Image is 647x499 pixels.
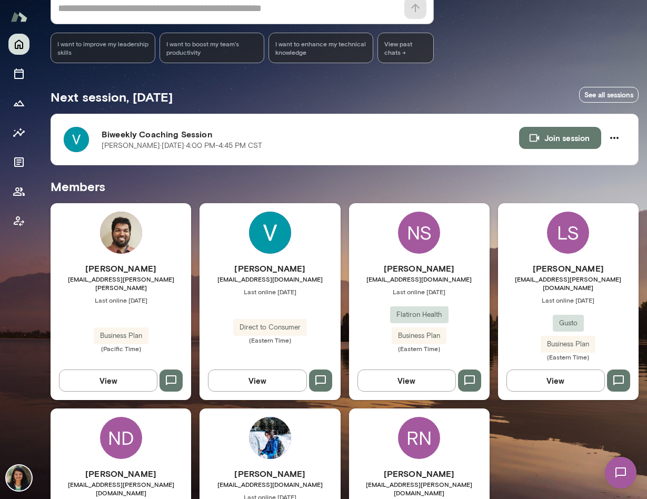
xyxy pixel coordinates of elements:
h6: [PERSON_NAME] [498,262,639,275]
h6: [PERSON_NAME] [349,467,490,480]
div: LS [547,212,589,254]
h6: [PERSON_NAME] [51,262,191,275]
span: [EMAIL_ADDRESS][DOMAIN_NAME] [200,275,340,283]
span: [EMAIL_ADDRESS][PERSON_NAME][DOMAIN_NAME] [51,480,191,497]
button: Growth Plan [8,93,29,114]
div: NS [398,212,440,254]
span: [EMAIL_ADDRESS][DOMAIN_NAME] [200,480,340,488]
button: View [208,370,306,392]
button: View [59,370,157,392]
button: Client app [8,211,29,232]
span: Direct to Consumer [233,322,307,333]
button: Members [8,181,29,202]
button: View [506,370,605,392]
span: (Eastern Time) [498,353,639,361]
button: Sessions [8,63,29,84]
p: [PERSON_NAME] · [DATE] · 4:00 PM-4:45 PM CST [102,141,262,151]
div: I want to improve my leadership skills [51,33,155,63]
span: Last online [DATE] [200,287,340,296]
span: [EMAIL_ADDRESS][PERSON_NAME][PERSON_NAME] [51,275,191,292]
img: Ashwin Hegde [100,212,142,254]
img: Versha Singh [249,212,291,254]
button: Documents [8,152,29,173]
span: (Eastern Time) [349,344,490,353]
img: Nina Patel [6,465,32,491]
div: RN [398,417,440,459]
span: [EMAIL_ADDRESS][PERSON_NAME][DOMAIN_NAME] [498,275,639,292]
span: I want to improve my leadership skills [57,39,148,56]
h5: Next session, [DATE] [51,88,173,105]
span: Last online [DATE] [498,296,639,304]
span: I want to enhance my technical knowledge [275,39,366,56]
span: View past chats -> [377,33,434,63]
span: Last online [DATE] [349,287,490,296]
button: Join session [519,127,601,149]
span: Business Plan [94,331,148,341]
h6: [PERSON_NAME] [200,262,340,275]
h6: [PERSON_NAME] [349,262,490,275]
button: Insights [8,122,29,143]
a: See all sessions [579,87,639,103]
span: I want to boost my team's productivity [166,39,257,56]
div: I want to enhance my technical knowledge [268,33,373,63]
h6: [PERSON_NAME] [200,467,340,480]
h6: Biweekly Coaching Session [102,128,519,141]
span: Last online [DATE] [51,296,191,304]
img: Yingting Xiao [249,417,291,459]
div: I want to boost my team's productivity [160,33,264,63]
span: Gusto [553,318,584,328]
div: ND [100,417,142,459]
span: (Pacific Time) [51,344,191,353]
span: (Eastern Time) [200,336,340,344]
span: Business Plan [392,331,446,341]
span: [EMAIL_ADDRESS][PERSON_NAME][DOMAIN_NAME] [349,480,490,497]
button: View [357,370,456,392]
img: Mento [11,7,27,27]
span: Business Plan [541,339,595,350]
button: Home [8,34,29,55]
span: Flatiron Health [390,310,449,320]
h6: [PERSON_NAME] [51,467,191,480]
span: [EMAIL_ADDRESS][DOMAIN_NAME] [349,275,490,283]
h5: Members [51,178,639,195]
